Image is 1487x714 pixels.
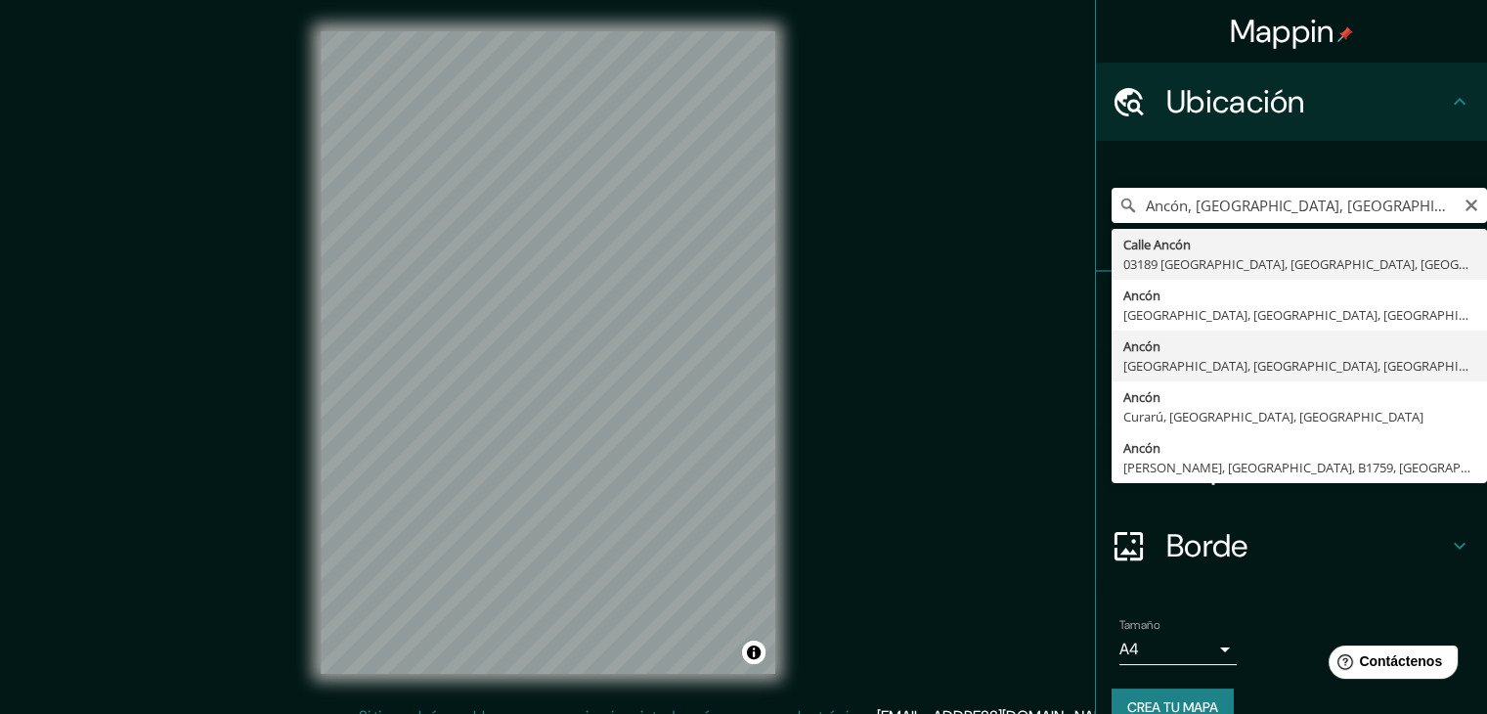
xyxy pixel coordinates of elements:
[1123,408,1423,425] font: Curarú, [GEOGRAPHIC_DATA], [GEOGRAPHIC_DATA]
[1313,638,1465,692] iframe: Lanzador de widgets de ayuda
[1096,428,1487,507] div: Disposición
[1123,337,1160,355] font: Ancón
[1096,350,1487,428] div: Estilo
[1123,439,1160,457] font: Ancón
[1166,525,1248,566] font: Borde
[1123,236,1191,253] font: Calle Ancón
[1119,617,1159,633] font: Tamaño
[1096,507,1487,585] div: Borde
[321,31,775,674] canvas: Mapa
[742,641,765,664] button: Activar o desactivar atribución
[1096,63,1487,141] div: Ubicación
[1230,11,1334,52] font: Mappin
[1119,639,1139,659] font: A4
[1123,287,1160,304] font: Ancón
[1112,188,1487,223] input: Elige tu ciudad o zona
[1464,195,1479,213] button: Claro
[1166,81,1305,122] font: Ubicación
[1123,388,1160,406] font: Ancón
[1337,26,1353,42] img: pin-icon.png
[1096,272,1487,350] div: Patas
[1119,634,1237,665] div: A4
